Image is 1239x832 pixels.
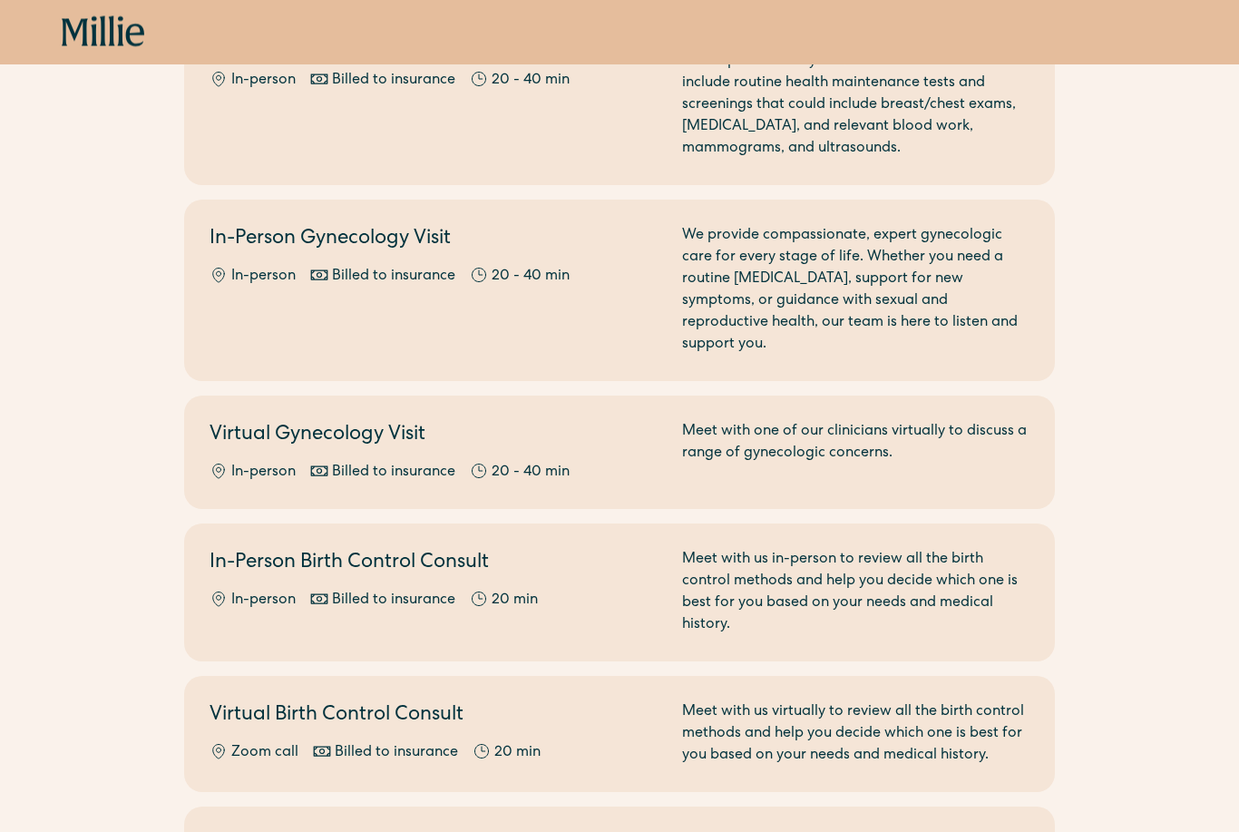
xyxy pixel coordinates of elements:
div: Meet with one of our clinicians virtually to discuss a range of gynecologic concerns. [682,422,1029,485]
h2: In-Person Gynecology Visit [210,226,660,256]
h2: Virtual Birth Control Consult [210,702,660,732]
div: In-person [231,267,296,289]
div: Billed to insurance [335,743,458,765]
a: Annual Wellness ExamIn-personBilled to insurance20 - 40 minAnnual wellness exams are a great time... [184,5,1055,186]
div: 20 - 40 min [492,463,570,485]
div: Meet with us in-person to review all the birth control methods and help you decide which one is b... [682,550,1029,637]
div: Billed to insurance [332,463,455,485]
div: 20 min [494,743,541,765]
h2: Virtual Gynecology Visit [210,422,660,452]
div: In-person [231,71,296,93]
div: Annual wellness exams are a great time to check-in with a provider on your health. Wellness exams... [682,30,1029,161]
div: 20 - 40 min [492,267,570,289]
div: Billed to insurance [332,71,455,93]
a: Virtual Birth Control ConsultZoom callBilled to insurance20 minMeet with us virtually to review a... [184,677,1055,793]
div: In-person [231,591,296,612]
a: In-Person Birth Control ConsultIn-personBilled to insurance20 minMeet with us in-person to review... [184,524,1055,662]
div: Billed to insurance [332,591,455,612]
h2: In-Person Birth Control Consult [210,550,660,580]
div: Meet with us virtually to review all the birth control methods and help you decide which one is b... [682,702,1029,768]
div: In-person [231,463,296,485]
div: Zoom call [231,743,298,765]
div: Billed to insurance [332,267,455,289]
div: We provide compassionate, expert gynecologic care for every stage of life. Whether you need a rou... [682,226,1029,357]
a: Virtual Gynecology VisitIn-personBilled to insurance20 - 40 minMeet with one of our clinicians vi... [184,396,1055,510]
div: 20 - 40 min [492,71,570,93]
a: In-Person Gynecology VisitIn-personBilled to insurance20 - 40 minWe provide compassionate, expert... [184,201,1055,382]
div: 20 min [492,591,538,612]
